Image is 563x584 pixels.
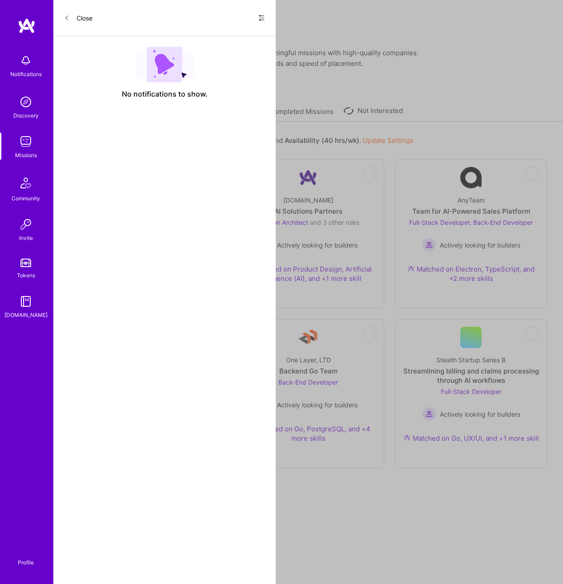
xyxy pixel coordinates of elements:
span: No notifications to show. [122,89,208,99]
div: Invite [19,233,33,243]
img: logo [18,18,36,34]
img: Invite [17,215,35,233]
div: Missions [15,150,37,160]
a: Profile [15,548,37,566]
img: tokens [20,259,31,267]
img: guide book [17,292,35,310]
div: Discovery [13,111,39,120]
img: teamwork [17,133,35,150]
img: empty [135,47,194,82]
img: bell [17,52,35,69]
div: Tokens [17,271,35,280]
div: Notifications [10,69,42,79]
div: Community [12,194,40,203]
div: [DOMAIN_NAME] [4,310,48,320]
div: Profile [18,558,34,566]
img: Community [15,172,36,194]
img: discovery [17,93,35,111]
button: Close [64,11,92,25]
